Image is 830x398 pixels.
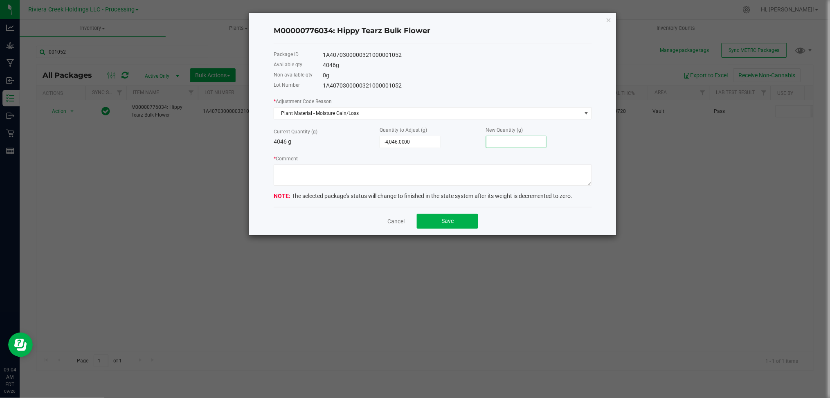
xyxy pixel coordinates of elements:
[323,61,592,70] div: 4046
[274,26,592,36] h4: M00000776034: Hippy Tearz Bulk Flower
[274,108,581,119] span: Plant Material - Moisture Gain/Loss
[387,217,405,225] a: Cancel
[274,192,592,200] div: The selected package's status will change to finished in the state system after its weight is dec...
[441,218,454,224] span: Save
[326,72,329,79] span: g
[274,51,299,58] label: Package ID
[274,81,300,89] label: Lot Number
[486,126,523,134] label: New Quantity (g)
[274,128,317,135] label: Current Quantity (g)
[8,333,33,357] iframe: Resource center
[274,137,380,146] p: 4046 g
[274,71,313,79] label: Non-available qty
[380,136,440,148] input: 0
[486,136,547,148] input: 0
[323,81,592,90] div: 1A4070300000321000001052
[323,51,592,59] div: 1A4070300000321000001052
[274,61,302,68] label: Available qty
[274,98,332,105] label: Adjustment Code Reason
[417,214,478,229] button: Save
[274,155,298,162] label: Comment
[380,126,427,134] label: Quantity to Adjust (g)
[323,71,592,80] div: 0
[336,62,339,68] span: g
